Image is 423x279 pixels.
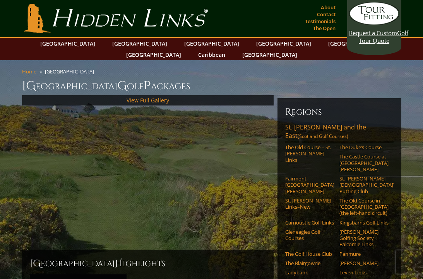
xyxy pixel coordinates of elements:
[285,260,334,266] a: The Blairgowrie
[303,16,337,27] a: Testimonials
[319,2,337,13] a: About
[349,29,397,37] span: Request a Custom
[339,229,389,248] a: [PERSON_NAME] Golfing Society Balcomie Links
[339,260,389,266] a: [PERSON_NAME]
[285,229,334,242] a: Gleneagles Golf Courses
[311,23,337,34] a: The Open
[194,49,229,60] a: Caribbean
[22,78,401,94] h1: [GEOGRAPHIC_DATA] olf ackages
[339,197,389,216] a: The Old Course in [GEOGRAPHIC_DATA] (the left-hand circuit)
[285,175,334,194] a: Fairmont [GEOGRAPHIC_DATA][PERSON_NAME]
[339,269,389,276] a: Leven Links
[30,257,266,270] h2: [GEOGRAPHIC_DATA] ighlights
[122,49,185,60] a: [GEOGRAPHIC_DATA]
[36,38,99,49] a: [GEOGRAPHIC_DATA]
[22,68,36,75] a: Home
[285,269,334,276] a: Ladybank
[180,38,243,49] a: [GEOGRAPHIC_DATA]
[339,251,389,257] a: Panmure
[285,123,394,142] a: St. [PERSON_NAME] and the East(Scotland Golf Courses)
[339,153,389,172] a: The Castle Course at [GEOGRAPHIC_DATA][PERSON_NAME]
[252,38,315,49] a: [GEOGRAPHIC_DATA]
[324,38,387,49] a: [GEOGRAPHIC_DATA]
[117,78,127,94] span: G
[349,2,399,44] a: Request a CustomGolf Tour Quote
[298,133,348,139] span: (Scotland Golf Courses)
[285,106,394,118] h6: Regions
[108,38,171,49] a: [GEOGRAPHIC_DATA]
[127,97,169,104] a: View Full Gallery
[339,175,389,194] a: St. [PERSON_NAME] [DEMOGRAPHIC_DATA]’ Putting Club
[238,49,301,60] a: [GEOGRAPHIC_DATA]
[285,219,334,226] a: Carnoustie Golf Links
[285,144,334,163] a: The Old Course – St. [PERSON_NAME] Links
[144,78,151,94] span: P
[315,9,337,20] a: Contact
[115,257,123,270] span: H
[285,197,334,210] a: St. [PERSON_NAME] Links–New
[285,251,334,257] a: The Golf House Club
[45,68,97,75] li: [GEOGRAPHIC_DATA]
[339,219,389,226] a: Kingsbarns Golf Links
[339,144,389,150] a: The Duke’s Course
